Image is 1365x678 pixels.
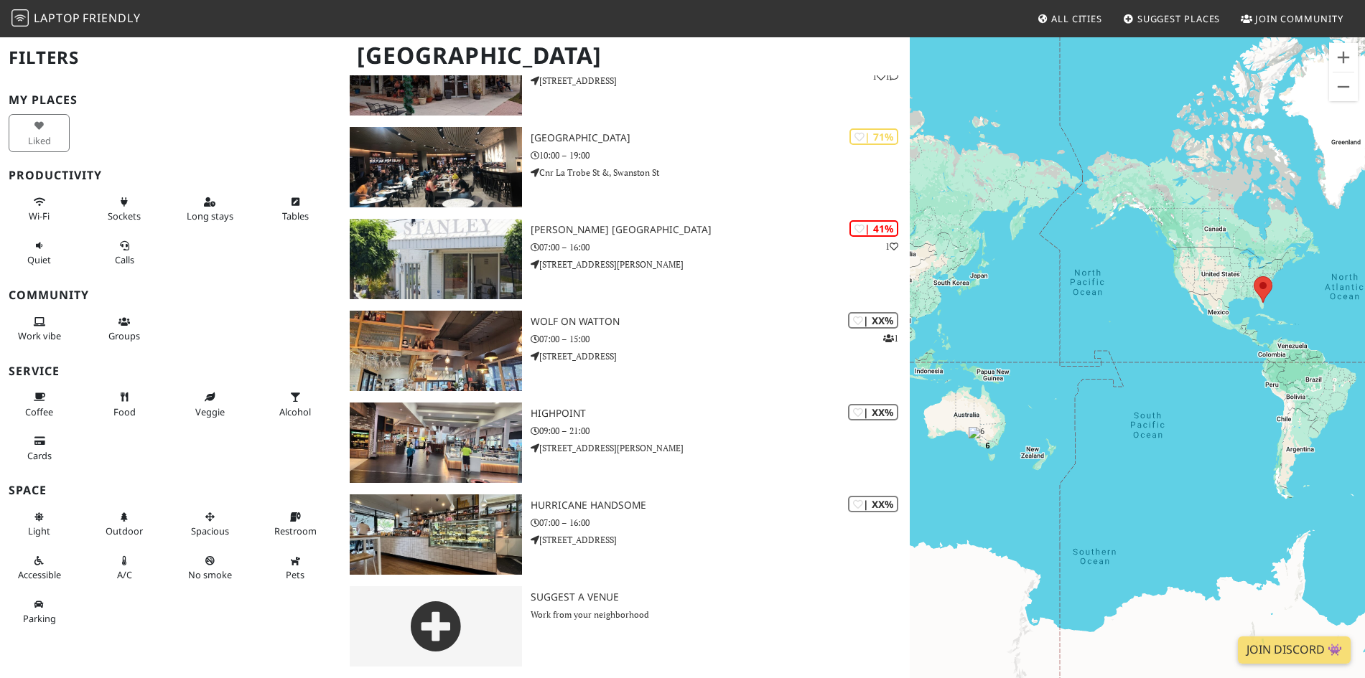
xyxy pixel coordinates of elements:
[117,568,132,581] span: Air conditioned
[531,408,910,420] h3: Highpoint
[531,224,910,236] h3: [PERSON_NAME] [GEOGRAPHIC_DATA]
[187,209,233,222] span: Long stays
[848,312,898,329] div: | XX%
[883,331,898,345] p: 1
[531,166,910,179] p: Cnr La Trobe St &, Swanston St
[9,549,70,587] button: Accessible
[83,10,140,26] span: Friendly
[1235,6,1349,32] a: Join Community
[28,524,50,537] span: Natural light
[94,190,155,228] button: Sockets
[848,496,898,512] div: | XX%
[531,132,910,144] h3: [GEOGRAPHIC_DATA]
[1329,72,1358,101] button: Zoom out
[531,349,910,363] p: [STREET_ADDRESS]
[531,424,910,438] p: 09:00 – 21:00
[1329,43,1358,72] button: Zoom in
[18,568,61,581] span: Accessible
[264,505,325,543] button: Restroom
[9,429,70,467] button: Cards
[18,329,61,342] span: People working
[531,332,910,346] p: 07:00 – 15:00
[350,494,522,575] img: Hurricane Handsome
[531,499,910,512] h3: Hurricane Handsome
[350,311,522,391] img: Wolf on Watton
[94,385,155,423] button: Food
[274,524,317,537] span: Restroom
[9,484,332,497] h3: Space
[115,253,134,266] span: Video/audio calls
[531,533,910,547] p: [STREET_ADDRESS]
[264,385,325,423] button: Alcohol
[180,549,241,587] button: No smoke
[113,405,136,418] span: Food
[531,240,910,254] p: 07:00 – 16:00
[108,209,141,222] span: Power sockets
[264,549,325,587] button: Pets
[9,505,70,543] button: Light
[9,310,70,348] button: Work vibe
[9,93,332,107] h3: My Places
[34,10,80,26] span: Laptop
[9,593,70,631] button: Parking
[27,253,51,266] span: Quiet
[1031,6,1108,32] a: All Cities
[1117,6,1226,32] a: Suggest Places
[25,405,53,418] span: Coffee
[11,6,141,32] a: LaptopFriendly LaptopFriendly
[350,586,522,667] img: gray-place-d2bdb4477600e061c01bd816cc0f2ef0cfcb1ca9e3ad78868dd16fb2af073a21.png
[191,524,229,537] span: Spacious
[350,402,522,483] img: Highpoint
[9,364,332,378] h3: Service
[345,36,907,75] h1: [GEOGRAPHIC_DATA]
[94,234,155,272] button: Calls
[531,258,910,271] p: [STREET_ADDRESS][PERSON_NAME]
[849,128,898,145] div: | 71%
[180,190,241,228] button: Long stays
[350,127,522,207] img: Melbourne Central
[23,612,56,625] span: Parking
[94,310,155,348] button: Groups
[341,586,910,667] a: Suggest a Venue Work from your neighborhood
[531,149,910,162] p: 10:00 – 19:00
[9,169,332,182] h3: Productivity
[9,190,70,228] button: Wi-Fi
[531,608,910,621] p: Work from your neighborhood
[94,505,155,543] button: Outdoor
[195,405,225,418] span: Veggie
[29,209,50,222] span: Stable Wi-Fi
[986,441,990,450] span: 6
[9,36,332,80] h2: Filters
[108,329,140,342] span: Group tables
[286,568,304,581] span: Pet friendly
[531,516,910,529] p: 07:00 – 16:00
[106,524,143,537] span: Outdoor area
[341,311,910,391] a: Wolf on Watton | XX% 1 Wolf on Watton 07:00 – 15:00 [STREET_ADDRESS]
[1137,12,1221,25] span: Suggest Places
[848,404,898,420] div: | XX%
[180,505,241,543] button: Spacious
[849,220,898,237] div: | 41%
[9,385,70,423] button: Coffee
[531,441,910,455] p: [STREET_ADDRESS][PERSON_NAME]
[885,240,898,253] p: 1
[531,591,910,603] h3: Suggest a Venue
[188,568,232,581] span: Smoke free
[531,316,910,328] h3: Wolf on Watton
[94,549,155,587] button: A/C
[1255,12,1343,25] span: Join Community
[341,219,910,299] a: Stanley Mount Waverley | 41% 1 [PERSON_NAME] [GEOGRAPHIC_DATA] 07:00 – 16:00 [STREET_ADDRESS][PER...
[9,288,332,302] h3: Community
[180,385,241,423] button: Veggie
[341,402,910,483] a: Highpoint | XX% Highpoint 09:00 – 21:00 [STREET_ADDRESS][PERSON_NAME]
[341,127,910,207] a: Melbourne Central | 71% [GEOGRAPHIC_DATA] 10:00 – 19:00 Cnr La Trobe St &, Swanston St
[11,9,29,27] img: LaptopFriendly
[341,494,910,575] a: Hurricane Handsome | XX% Hurricane Handsome 07:00 – 16:00 [STREET_ADDRESS]
[264,190,325,228] button: Tables
[27,449,52,462] span: Credit cards
[9,234,70,272] button: Quiet
[1051,12,1102,25] span: All Cities
[282,209,309,222] span: Work-friendly tables
[350,219,522,299] img: Stanley Mount Waverley
[279,405,311,418] span: Alcohol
